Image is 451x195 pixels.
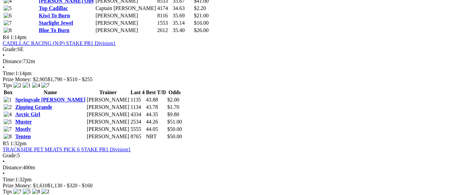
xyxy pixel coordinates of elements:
[130,133,145,140] td: 8765
[146,126,166,133] td: 44.05
[95,27,156,34] td: [PERSON_NAME]
[157,5,172,12] td: 4174
[3,189,12,194] span: Tips
[130,111,145,118] td: 4334
[3,40,116,46] a: CADILLAC RACING (N/P) STAKE PR1 Division1
[194,20,209,26] span: $16.00
[3,165,448,171] div: 400m
[146,89,166,96] th: Best T/D
[48,76,93,82] span: $1,790 - $510 - $255
[3,46,17,52] span: Grade:
[167,104,179,110] span: $1.70
[15,119,32,125] a: Muster
[4,97,12,103] img: 1
[130,89,145,96] th: Last 4
[3,70,15,76] span: Time:
[3,153,448,159] div: 5
[3,159,5,164] span: •
[146,133,166,140] td: NBT
[172,12,193,19] td: 35.69
[3,153,17,158] span: Grade:
[39,13,70,18] a: Kiwi To Burn
[95,20,156,26] td: [PERSON_NAME]
[194,13,209,18] span: $21.00
[3,147,131,152] a: TRACKSIDE PET MEATS PICK 6 STAKE PR1 Division1
[3,70,448,76] div: 1:14pm
[10,141,27,146] span: 1:32pm
[13,82,21,88] img: 2
[146,96,166,103] td: 43.88
[39,20,73,26] a: Starlight Jewel
[32,82,40,88] img: 4
[167,89,182,96] th: Odds
[130,126,145,133] td: 5555
[95,12,156,19] td: [PERSON_NAME]
[4,126,12,132] img: 7
[172,27,193,34] td: 35.40
[167,97,179,103] span: $2.00
[48,183,93,188] span: $1,130 - $320 - $160
[86,89,130,96] th: Trainer
[13,189,21,195] img: 7
[41,82,49,88] img: 7
[3,177,448,183] div: 1:32pm
[157,20,172,26] td: 1553
[86,96,130,103] td: [PERSON_NAME]
[86,119,130,125] td: [PERSON_NAME]
[157,12,172,19] td: 8116
[10,34,27,40] span: 1:14pm
[194,5,206,11] span: $2.20
[167,112,179,117] span: $9.80
[130,96,145,103] td: 1135
[3,82,12,88] span: Tips
[4,13,12,19] img: 6
[3,165,23,170] span: Distance:
[194,27,209,33] span: $26.00
[23,82,31,88] img: 1
[4,134,12,140] img: 8
[15,112,40,117] a: Arctic Girl
[86,126,130,133] td: [PERSON_NAME]
[15,134,31,139] a: Tenten
[4,112,12,118] img: 4
[4,104,12,110] img: 2
[3,46,448,52] div: SE
[86,133,130,140] td: [PERSON_NAME]
[4,89,13,95] span: Box
[3,58,448,64] div: 732m
[32,189,40,195] img: 8
[172,20,193,26] td: 35.14
[15,97,85,103] a: Springvale [PERSON_NAME]
[167,119,182,125] span: $51.00
[86,111,130,118] td: [PERSON_NAME]
[23,189,31,195] img: 5
[15,104,52,110] a: Zipping Grande
[15,89,86,96] th: Name
[130,104,145,111] td: 1134
[3,34,9,40] span: R4
[167,126,182,132] span: $50.00
[86,104,130,111] td: [PERSON_NAME]
[157,27,172,34] td: 2612
[4,5,12,11] img: 5
[95,5,156,12] td: Captain [PERSON_NAME]
[15,126,31,132] a: Mostly
[41,189,49,195] img: 2
[172,5,193,12] td: 34.63
[4,119,12,125] img: 5
[3,52,5,58] span: •
[3,76,448,82] div: Prize Money: $2,905
[3,177,15,182] span: Time:
[4,20,12,26] img: 7
[3,141,9,146] span: R5
[3,183,448,189] div: Prize Money: $1,610
[146,104,166,111] td: 43.78
[130,119,145,125] td: 2534
[146,111,166,118] td: 44.35
[3,64,5,70] span: •
[146,119,166,125] td: 44.26
[39,5,68,11] a: Top Cadillac
[39,27,69,33] a: Blue To Burn
[3,171,5,176] span: •
[4,27,12,33] img: 8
